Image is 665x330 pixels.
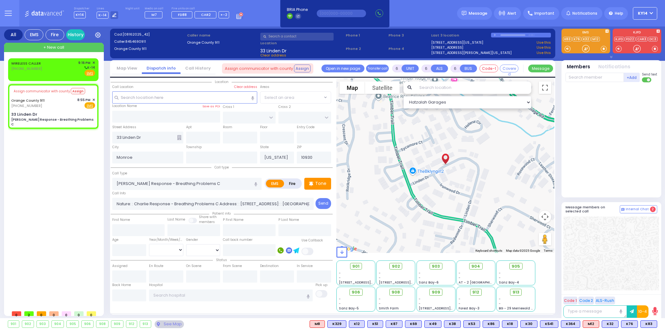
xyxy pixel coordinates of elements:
span: 908 [392,289,400,295]
span: - [379,297,381,301]
span: Clear address [260,53,286,58]
div: EMS [25,29,43,40]
img: message.svg [462,11,466,16]
input: Search location here [112,91,257,103]
span: 913 [513,289,519,295]
div: ALS [583,320,599,328]
a: Call History [181,65,215,71]
span: Notifications [572,11,597,16]
a: M12 [591,37,600,41]
span: Help [615,11,623,16]
span: 909 [432,289,440,295]
span: 906 [352,289,360,295]
label: In Service [297,264,313,269]
button: Drag Pegman onto the map to open Street View [539,233,551,245]
span: Call type [211,165,232,170]
img: Google [338,245,359,253]
div: 905 [67,321,79,328]
u: EMS [87,71,93,76]
span: KY14 [638,11,648,16]
a: [STREET_ADDRESS] [431,45,463,50]
div: BLS [520,320,537,328]
span: - [339,275,341,280]
div: [PERSON_NAME] Response - Breathing Problems C [11,117,95,127]
span: Alert [507,11,516,16]
span: - [379,271,381,275]
span: 33 Linden Dr [260,48,287,53]
span: 902 [392,263,400,269]
input: (000)000-00000 [317,10,366,17]
span: - [339,301,341,306]
a: Map View [112,65,142,71]
label: On Scene [186,264,201,269]
div: ALS KJ [310,320,325,328]
div: 908 [96,321,108,328]
div: 903 [37,321,49,328]
label: P First Name [223,217,243,222]
div: BLS [561,320,580,328]
label: Hospital [149,283,163,288]
span: 901 [352,263,359,269]
div: K87 [386,320,402,328]
input: Search member [566,73,624,82]
button: Send [316,198,331,209]
span: FD88 [178,12,187,17]
span: AT - 2 [GEOGRAPHIC_DATA] [459,280,505,285]
a: [STREET_ADDRESS][PERSON_NAME][US_STATE] [431,50,512,56]
button: Members [567,63,590,70]
a: Open in new page [321,65,364,72]
button: BUS [460,65,477,72]
button: Code-1 [479,65,498,72]
button: Map camera controls [539,211,551,223]
span: +-2 [220,12,227,17]
label: Areas [260,85,269,90]
label: Last 3 location [431,33,491,38]
span: - [459,275,460,280]
span: Sanz Bay-4 [499,280,519,285]
button: Code 2 [578,297,594,304]
span: - [459,301,460,306]
div: K364 [561,320,580,328]
span: K-14 [97,12,108,19]
span: 2 [24,311,34,316]
input: Search a contact [260,33,334,41]
span: 9:16 PM [78,61,90,65]
span: CAR2 [201,12,211,17]
span: Assign communicator with county [14,89,70,94]
span: Phone 4 [388,46,429,51]
button: Notifications [598,63,630,70]
label: Cross 2 [278,104,291,109]
div: BLS [386,320,402,328]
span: Sanz Bay-6 [419,280,439,285]
span: 0 [37,311,46,316]
h5: Message members on selected call [566,205,620,213]
label: Caller name [187,33,258,38]
span: 0 [74,311,84,316]
label: P Last Name [278,217,299,222]
span: - [499,301,501,306]
div: BLS [463,320,480,328]
div: K32 [602,320,619,328]
label: Floor [260,125,267,130]
a: DC3 [648,37,658,41]
span: - [419,301,421,306]
label: Cad: [114,32,185,37]
label: Fire units on call [171,7,229,11]
label: ZIP [297,145,301,150]
span: ✕ [92,60,95,66]
button: UNIT [402,65,419,72]
button: Message [528,65,553,72]
span: [PHONE_NUMBER] [11,66,42,71]
button: Show street map [340,81,365,94]
div: BLS [502,320,518,328]
span: [STREET_ADDRESS][PERSON_NAME] [379,280,438,285]
button: +Add [624,73,640,82]
button: Toggle fullscreen view [539,81,551,94]
label: Lines [97,7,118,11]
div: 901 [8,321,19,328]
button: 10-4 [637,305,648,318]
label: Destination [260,264,279,269]
div: BLS [483,320,499,328]
a: Orange County 911 [11,98,45,103]
span: - [419,297,421,301]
